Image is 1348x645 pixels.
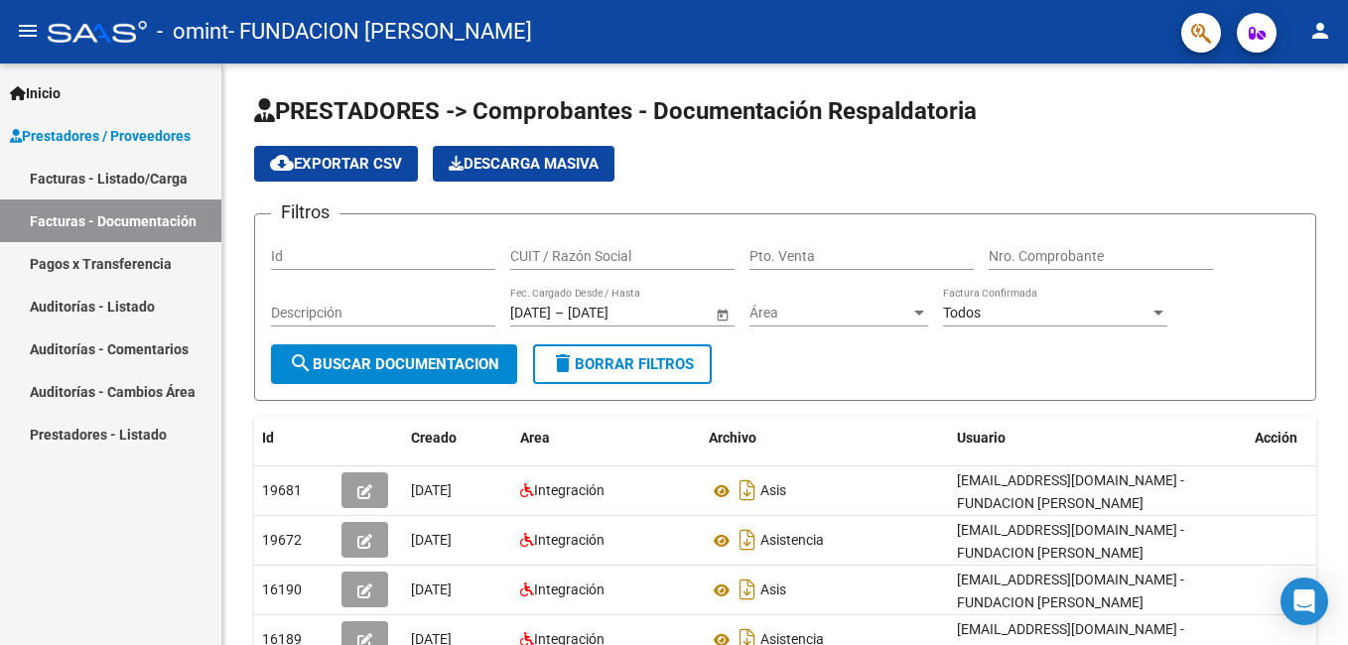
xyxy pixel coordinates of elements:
span: Id [262,430,274,446]
span: Asis [760,582,786,598]
i: Descargar documento [735,574,760,605]
span: - omint [157,10,228,54]
span: Asis [760,483,786,499]
span: Buscar Documentacion [289,355,499,373]
button: Descarga Masiva [433,146,614,182]
span: [DATE] [411,482,452,498]
app-download-masive: Descarga masiva de comprobantes (adjuntos) [433,146,614,182]
span: 19672 [262,532,302,548]
span: Creado [411,430,457,446]
span: Inicio [10,82,61,104]
span: [DATE] [411,581,452,597]
span: Area [520,430,550,446]
span: Descarga Masiva [449,155,599,173]
span: Borrar Filtros [551,355,694,373]
datatable-header-cell: Creado [403,417,512,459]
span: Integración [534,581,605,597]
input: Fecha inicio [510,305,551,322]
span: 16190 [262,581,302,597]
div: Open Intercom Messenger [1281,578,1328,625]
span: PRESTADORES -> Comprobantes - Documentación Respaldatoria [254,97,977,125]
span: 19681 [262,482,302,498]
span: Todos [943,305,981,321]
mat-icon: menu [16,19,40,43]
button: Exportar CSV [254,146,418,182]
span: Integración [534,482,605,498]
span: [EMAIL_ADDRESS][DOMAIN_NAME] - FUNDACION [PERSON_NAME] [957,572,1184,610]
i: Descargar documento [735,524,760,556]
span: [EMAIL_ADDRESS][DOMAIN_NAME] - FUNDACION [PERSON_NAME] [957,522,1184,561]
span: – [555,305,564,322]
datatable-header-cell: Usuario [949,417,1247,459]
span: Exportar CSV [270,155,402,173]
mat-icon: delete [551,351,575,375]
span: Archivo [709,430,756,446]
h3: Filtros [271,198,339,226]
span: Acción [1255,430,1297,446]
datatable-header-cell: Area [512,417,701,459]
span: Prestadores / Proveedores [10,125,191,147]
span: [DATE] [411,532,452,548]
span: Usuario [957,430,1006,446]
span: Integración [534,532,605,548]
datatable-header-cell: Archivo [701,417,949,459]
span: [EMAIL_ADDRESS][DOMAIN_NAME] - FUNDACION [PERSON_NAME] [957,472,1184,511]
mat-icon: cloud_download [270,151,294,175]
span: - FUNDACION [PERSON_NAME] [228,10,532,54]
button: Buscar Documentacion [271,344,517,384]
mat-icon: search [289,351,313,375]
input: Fecha fin [568,305,665,322]
span: Área [749,305,910,322]
button: Borrar Filtros [533,344,712,384]
mat-icon: person [1308,19,1332,43]
span: Asistencia [760,533,824,549]
i: Descargar documento [735,474,760,506]
datatable-header-cell: Id [254,417,334,459]
button: Open calendar [712,304,733,324]
datatable-header-cell: Acción [1247,417,1346,459]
